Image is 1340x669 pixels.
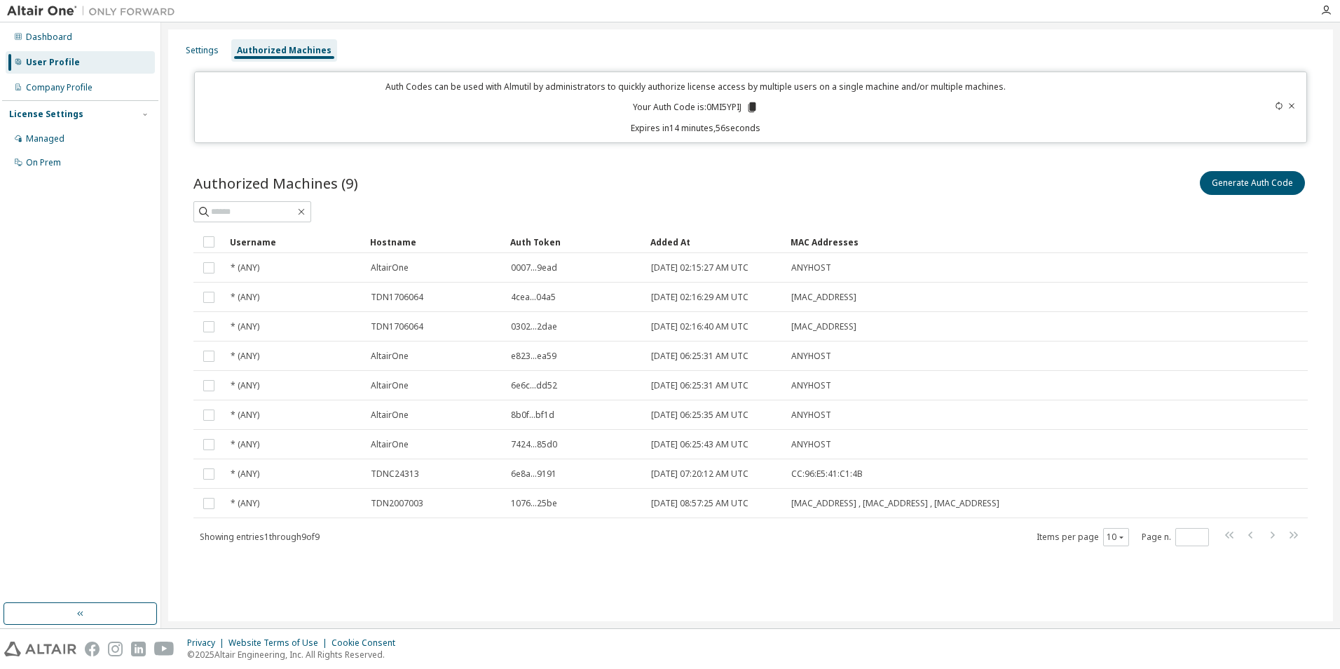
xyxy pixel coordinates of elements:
div: User Profile [26,57,80,68]
span: [DATE] 07:20:12 AM UTC [651,468,748,480]
span: TDNC24313 [371,468,419,480]
span: TDN2007003 [371,498,423,509]
span: ANYHOST [791,380,831,391]
img: linkedin.svg [131,642,146,656]
span: Authorized Machines (9) [193,173,358,193]
span: 7424...85d0 [511,439,557,450]
p: Auth Codes can be used with Almutil by administrators to quickly authorize license access by mult... [203,81,1189,93]
span: [DATE] 02:16:40 AM UTC [651,321,748,332]
img: altair_logo.svg [4,642,76,656]
span: e823...ea59 [511,351,556,362]
p: Expires in 14 minutes, 56 seconds [203,122,1189,134]
img: facebook.svg [85,642,100,656]
div: Dashboard [26,32,72,43]
span: * (ANY) [231,498,259,509]
span: 8b0f...bf1d [511,410,554,421]
p: Your Auth Code is: 0MI5YPIJ [633,101,758,114]
span: AltairOne [371,410,409,421]
span: [DATE] 06:25:31 AM UTC [651,351,748,362]
span: * (ANY) [231,468,259,480]
div: Cookie Consent [331,637,404,649]
div: Hostname [370,231,499,253]
span: [DATE] 08:57:25 AM UTC [651,498,748,509]
span: 1076...25be [511,498,557,509]
span: [DATE] 06:25:43 AM UTC [651,439,748,450]
div: Privacy [187,637,228,649]
span: * (ANY) [231,410,259,421]
div: On Prem [26,157,61,168]
span: 6e6c...dd52 [511,380,557,391]
img: youtube.svg [154,642,175,656]
img: Altair One [7,4,182,18]
div: Added At [650,231,779,253]
span: * (ANY) [231,292,259,303]
span: TDN1706064 [371,321,423,332]
span: [DATE] 02:15:27 AM UTC [651,262,748,273]
p: © 2025 Altair Engineering, Inc. All Rights Reserved. [187,649,404,661]
span: * (ANY) [231,380,259,391]
div: MAC Addresses [791,231,1161,253]
span: 0302...2dae [511,321,557,332]
div: Company Profile [26,82,93,93]
span: 0007...9ead [511,262,557,273]
button: Generate Auth Code [1200,171,1305,195]
span: * (ANY) [231,321,259,332]
div: Settings [186,45,219,56]
span: * (ANY) [231,262,259,273]
span: * (ANY) [231,439,259,450]
span: AltairOne [371,351,409,362]
div: Username [230,231,359,253]
span: TDN1706064 [371,292,423,303]
span: Showing entries 1 through 9 of 9 [200,531,320,543]
button: 10 [1107,532,1126,543]
img: instagram.svg [108,642,123,656]
span: ANYHOST [791,439,831,450]
span: ANYHOST [791,351,831,362]
span: [MAC_ADDRESS] [791,292,856,303]
div: Managed [26,133,64,144]
div: Auth Token [510,231,639,253]
span: AltairOne [371,262,409,273]
span: [DATE] 06:25:35 AM UTC [651,410,748,421]
span: * (ANY) [231,351,259,362]
div: License Settings [9,109,83,120]
div: Authorized Machines [237,45,331,56]
span: [DATE] 06:25:31 AM UTC [651,380,748,391]
span: 6e8a...9191 [511,468,556,480]
span: [DATE] 02:16:29 AM UTC [651,292,748,303]
span: CC:96:E5:41:C1:4B [791,468,863,480]
span: ANYHOST [791,262,831,273]
span: Page n. [1142,528,1209,546]
span: Items per page [1037,528,1129,546]
span: [MAC_ADDRESS] , [MAC_ADDRESS] , [MAC_ADDRESS] [791,498,999,509]
span: [MAC_ADDRESS] [791,321,856,332]
div: Website Terms of Use [228,637,331,649]
span: AltairOne [371,380,409,391]
span: AltairOne [371,439,409,450]
span: 4cea...04a5 [511,292,556,303]
span: ANYHOST [791,410,831,421]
